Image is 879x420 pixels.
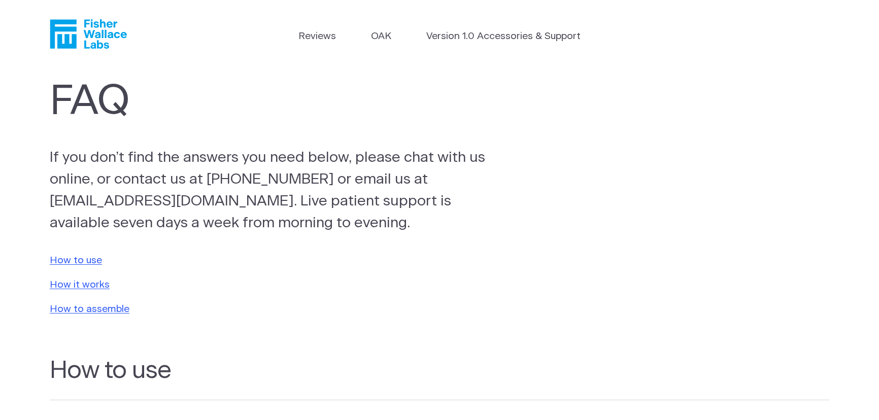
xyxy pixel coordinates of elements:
[50,78,488,126] h1: FAQ
[50,147,493,234] p: If you don’t find the answers you need below, please chat with us online, or contact us at [PHONE...
[50,280,110,290] a: How it works
[50,256,102,265] a: How to use
[50,357,829,400] h2: How to use
[50,19,127,49] a: Fisher Wallace
[371,29,391,44] a: OAK
[50,304,129,314] a: How to assemble
[298,29,336,44] a: Reviews
[426,29,581,44] a: Version 1.0 Accessories & Support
